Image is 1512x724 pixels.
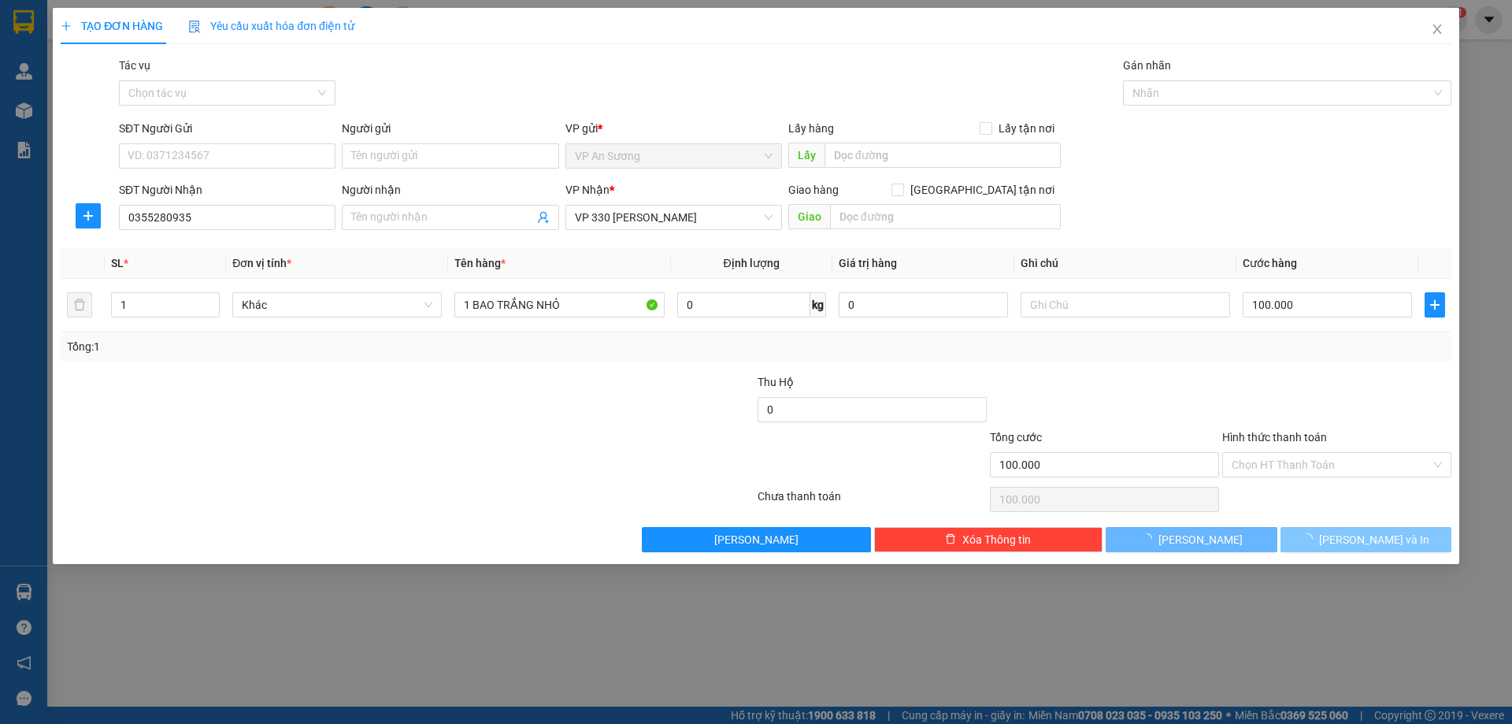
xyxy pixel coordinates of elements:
button: delete [67,292,92,317]
span: Giao [788,204,830,229]
span: 0979554357 [118,46,205,63]
span: Giá trị hàng [839,257,897,269]
img: icon [188,20,201,33]
span: Yêu cầu xuất hóa đơn điện tử [188,20,354,32]
span: VP An Sương [6,9,73,43]
span: Cước hàng [1243,257,1297,269]
span: Thu Hộ [758,376,794,388]
span: kg [810,292,826,317]
span: Lấy [788,143,825,168]
button: [PERSON_NAME] [1106,527,1277,552]
span: VP An Sương [575,144,773,168]
span: Thu hộ: [5,106,54,124]
span: VP 330 [PERSON_NAME] [118,9,230,43]
button: plus [76,203,101,228]
span: [PERSON_NAME] [714,531,799,548]
span: 0 [114,87,123,104]
input: Dọc đường [825,143,1061,168]
span: plus [1425,299,1444,311]
input: Dọc đường [830,204,1061,229]
div: Chưa thanh toán [756,488,988,515]
span: VP 330 Lê Duẫn [575,206,773,229]
label: Hình thức thanh toán [1222,431,1327,444]
span: user-add [537,211,550,224]
button: [PERSON_NAME] và In [1280,527,1451,552]
span: Tên hàng [454,257,506,269]
span: Lấy hàng [788,122,834,135]
span: Định lượng [724,257,780,269]
span: [PERSON_NAME] [1158,531,1243,548]
input: VD: Bàn, Ghế [454,292,664,317]
span: Xóa Thông tin [962,531,1031,548]
span: delete [945,533,956,546]
span: CC: [87,87,110,104]
div: SĐT Người Nhận [119,181,335,199]
button: [PERSON_NAME] [642,527,871,552]
span: 0 [58,106,67,124]
button: plus [1425,292,1445,317]
div: Tổng: 1 [67,338,584,355]
span: 450.000 [31,87,87,104]
span: loading [1141,533,1158,544]
span: [PERSON_NAME] và In [1319,531,1429,548]
span: SL [111,257,124,269]
div: VP gửi [565,120,782,137]
span: VP Nhận [565,184,610,196]
label: Tác vụ [119,59,150,72]
button: deleteXóa Thông tin [874,527,1103,552]
span: Giao hàng [788,184,839,196]
label: Gán nhãn [1123,59,1171,72]
input: 0 [839,292,1008,317]
span: CR: [5,87,28,104]
div: SĐT Người Gửi [119,120,335,137]
div: Người nhận [342,181,558,199]
span: close [1431,23,1443,35]
span: loading [1302,533,1319,544]
span: Lấy: [6,65,30,80]
span: plus [76,210,100,222]
p: Gửi: [6,9,116,43]
p: Nhận: [118,9,230,43]
th: Ghi chú [1014,248,1236,279]
span: 0935713696 [6,46,93,63]
span: [GEOGRAPHIC_DATA] tận nơi [904,181,1061,199]
span: Khác [242,293,432,317]
span: Tổng cước [990,431,1042,444]
span: Giao: [118,65,147,80]
span: TẠO ĐƠN HÀNG [61,20,163,32]
span: Lấy tận nơi [992,120,1061,137]
div: Người gửi [342,120,558,137]
input: Ghi Chú [1021,292,1230,317]
button: Close [1415,8,1459,52]
span: plus [61,20,72,32]
span: Đơn vị tính [232,257,291,269]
